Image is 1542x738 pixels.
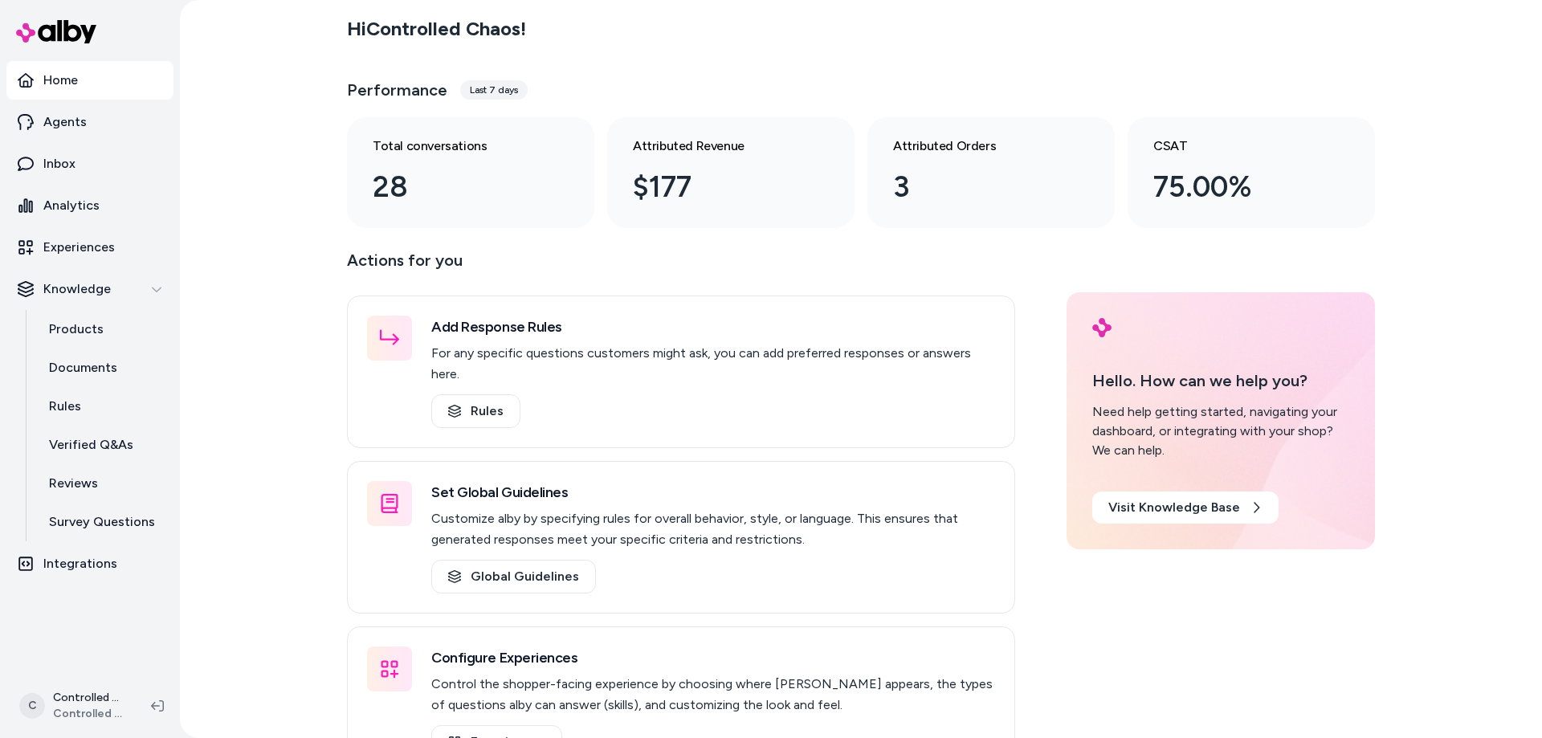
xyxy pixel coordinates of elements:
[460,80,528,100] div: Last 7 days
[43,238,115,257] p: Experiences
[6,61,173,100] a: Home
[373,165,543,209] div: 28
[1092,402,1349,460] div: Need help getting started, navigating your dashboard, or integrating with your shop? We can help.
[53,690,125,706] p: Controlled Chaos Shopify
[347,117,594,228] a: Total conversations 28
[49,512,155,532] p: Survey Questions
[893,137,1063,156] h3: Attributed Orders
[6,145,173,183] a: Inbox
[49,474,98,493] p: Reviews
[1128,117,1375,228] a: CSAT 75.00%
[607,117,855,228] a: Attributed Revenue $177
[19,693,45,719] span: C
[43,154,75,173] p: Inbox
[33,464,173,503] a: Reviews
[6,103,173,141] a: Agents
[49,397,81,416] p: Rules
[431,394,520,428] a: Rules
[1092,491,1279,524] a: Visit Knowledge Base
[1153,137,1324,156] h3: CSAT
[43,279,111,299] p: Knowledge
[373,137,543,156] h3: Total conversations
[6,228,173,267] a: Experiences
[33,426,173,464] a: Verified Q&As
[43,196,100,215] p: Analytics
[893,165,1063,209] div: 3
[33,349,173,387] a: Documents
[16,20,96,43] img: alby Logo
[49,358,117,377] p: Documents
[431,646,995,669] h3: Configure Experiences
[33,310,173,349] a: Products
[33,387,173,426] a: Rules
[6,544,173,583] a: Integrations
[33,503,173,541] a: Survey Questions
[49,320,104,339] p: Products
[431,481,995,504] h3: Set Global Guidelines
[10,680,138,732] button: CControlled Chaos ShopifyControlled Chaos
[6,186,173,225] a: Analytics
[347,79,447,101] h3: Performance
[49,435,133,455] p: Verified Q&As
[43,112,87,132] p: Agents
[1092,318,1112,337] img: alby Logo
[431,560,596,593] a: Global Guidelines
[431,508,995,550] p: Customize alby by specifying rules for overall behavior, style, or language. This ensures that ge...
[43,554,117,573] p: Integrations
[43,71,78,90] p: Home
[633,165,803,209] div: $177
[431,316,995,338] h3: Add Response Rules
[867,117,1115,228] a: Attributed Orders 3
[1092,369,1349,393] p: Hello. How can we help you?
[6,270,173,308] button: Knowledge
[1153,165,1324,209] div: 75.00%
[347,247,1015,286] p: Actions for you
[431,674,995,716] p: Control the shopper-facing experience by choosing where [PERSON_NAME] appears, the types of quest...
[53,706,125,722] span: Controlled Chaos
[633,137,803,156] h3: Attributed Revenue
[431,343,995,385] p: For any specific questions customers might ask, you can add preferred responses or answers here.
[347,17,526,41] h2: Hi Controlled Chaos !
